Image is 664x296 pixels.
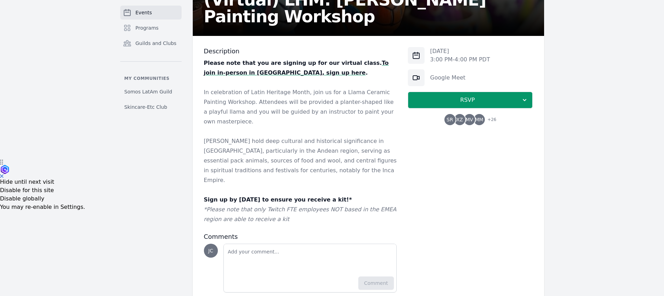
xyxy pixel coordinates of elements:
a: Programs [120,21,182,35]
nav: Sidebar [120,6,182,113]
span: Skincare-Etc Club [124,104,167,111]
a: Google Meet [430,74,465,81]
span: Somos LatAm Guild [124,88,172,95]
strong: Sign up by [DATE] to ensure you receive a kit!* [204,196,352,203]
a: Guilds and Clubs [120,36,182,50]
a: Skincare-Etc Club [120,101,182,113]
a: Events [120,6,182,20]
p: In celebration of Latin Heritage Month, join us for a Llama Ceramic Painting Workshop. Attendees ... [204,88,397,127]
span: JC [208,248,213,253]
strong: . [366,69,368,76]
span: RSVP [414,96,521,104]
p: [PERSON_NAME] hold deep cultural and historical significance in [GEOGRAPHIC_DATA], particularly i... [204,136,397,185]
em: *Please note that only Twitch FTE employees NOT based in the EMEA region are able to receive a kit [204,206,397,222]
h3: Description [204,47,397,55]
span: Events [136,9,152,16]
h3: Comments [204,233,397,241]
span: MV [466,117,473,122]
a: Somos LatAm Guild [120,85,182,98]
p: [DATE] [430,47,490,55]
span: Programs [136,24,159,31]
button: Comment [358,276,394,290]
button: RSVP [408,92,533,108]
span: SR [447,117,453,122]
p: My communities [120,76,182,81]
p: 3:00 PM - 4:00 PM PDT [430,55,490,64]
span: Guilds and Clubs [136,40,177,47]
span: XZ [456,117,463,122]
strong: Please note that you are signing up for our virtual class. [204,60,382,66]
span: MM [475,117,483,122]
span: + 26 [483,115,496,125]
